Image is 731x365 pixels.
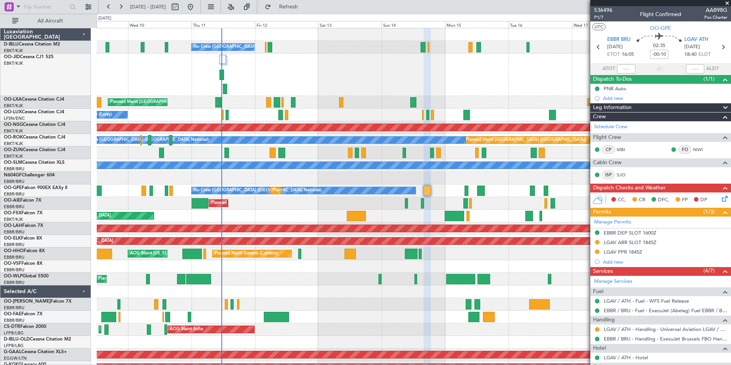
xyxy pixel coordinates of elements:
[4,274,49,279] a: OO-WLPGlobal 5500
[445,21,508,28] div: Mon 15
[4,229,24,235] a: EBBR/BRU
[4,280,24,285] a: EBBR/BRU
[4,135,23,140] span: OO-ROK
[4,236,21,241] span: OO-ELK
[604,249,642,255] div: LGAV PPR 1845Z
[4,305,24,311] a: EBBR/BRU
[4,324,46,329] a: CS-DTRFalcon 2000
[593,103,632,112] span: Leg Information
[594,123,627,131] a: Schedule Crew
[658,196,669,204] span: DFC,
[4,110,64,114] a: OO-LUXCessna Citation CJ4
[603,65,615,73] span: ATOT
[98,273,138,285] div: Planned Maint Liege
[4,211,42,215] a: OO-FSXFalcon 7X
[4,261,42,266] a: OO-VSFFalcon 8X
[4,55,54,59] a: OO-JIDCessna CJ1 525
[110,96,249,108] div: Planned Maint [GEOGRAPHIC_DATA] ([GEOGRAPHIC_DATA] National)
[192,21,255,28] div: Thu 11
[594,6,612,14] span: 536496
[98,15,111,22] div: [DATE]
[4,261,21,266] span: OO-VSF
[593,158,622,167] span: Cabin Crew
[684,51,697,59] span: 18:40
[4,116,25,121] a: LFSN/ENC
[593,208,611,217] span: Permits
[4,128,23,134] a: EBKT/KJK
[703,208,715,216] span: (1/3)
[604,326,727,332] a: LGAV / ATH - Handling - Universal Aviation LGAV / ATH
[4,330,24,336] a: LFPB/LBG
[4,299,50,304] span: OO-[PERSON_NAME]
[67,134,209,146] div: A/C Unavailable [GEOGRAPHIC_DATA] ([GEOGRAPHIC_DATA] National)
[4,148,23,152] span: OO-ZUN
[684,43,700,51] span: [DATE]
[607,36,630,44] span: EBBR BRU
[4,110,22,114] span: OO-LUX
[4,48,23,54] a: EBKT/KJK
[101,324,190,335] div: Planned Maint Mugla ([GEOGRAPHIC_DATA])
[4,103,23,109] a: EBKT/KJK
[607,43,623,51] span: [DATE]
[650,24,671,32] span: OO-GPE
[590,96,710,108] div: Planned Maint [GEOGRAPHIC_DATA] ([GEOGRAPHIC_DATA])
[684,36,708,44] span: LGAV ATH
[4,249,45,253] a: OO-HHOFalcon 8X
[193,41,322,53] div: No Crew [GEOGRAPHIC_DATA] ([GEOGRAPHIC_DATA] National)
[4,153,23,159] a: EBKT/KJK
[4,236,42,241] a: OO-ELKFalcon 8X
[4,312,21,316] span: OO-FAE
[602,145,615,154] div: CP
[617,171,634,178] a: SJO
[4,191,24,197] a: EBBR/BRU
[4,350,21,354] span: G-GAAL
[8,15,83,27] button: All Aircraft
[4,343,24,349] a: LFPB/LBG
[382,21,445,28] div: Sun 14
[4,254,24,260] a: EBBR/BRU
[4,179,24,184] a: EBBR/BRU
[4,337,30,342] span: D-IBLU-OLD
[4,274,23,279] span: OO-WLP
[604,298,689,304] a: LGAV / ATH - Fuel - WFS Fuel Release
[618,196,626,204] span: CC,
[4,267,24,273] a: EBBR/BRU
[593,316,615,324] span: Handling
[4,242,24,248] a: EBBR/BRU
[4,198,41,203] a: OO-AIEFalcon 7X
[273,4,305,10] span: Refresh
[4,173,55,178] a: N604GFChallenger 604
[693,146,710,153] a: NWI
[4,318,24,323] a: EBBR/BRU
[20,18,81,24] span: All Aircraft
[593,344,606,353] span: Hotel
[4,173,22,178] span: N604GF
[594,218,631,226] a: Manage Permits
[682,196,688,204] span: FP
[255,21,318,28] div: Fri 12
[4,337,71,342] a: D-IBLU-OLDCessna Citation M2
[193,185,322,196] div: No Crew [GEOGRAPHIC_DATA] ([GEOGRAPHIC_DATA] National)
[4,217,23,222] a: EBKT/KJK
[4,211,21,215] span: OO-FSX
[594,14,612,21] span: P1/7
[4,324,20,329] span: CS-DTR
[604,354,648,361] a: LGAV / ATH - Hotel
[211,197,331,209] div: Planned Maint [GEOGRAPHIC_DATA] ([GEOGRAPHIC_DATA])
[594,278,632,285] a: Manage Services
[4,249,24,253] span: OO-HHO
[617,146,634,153] a: MBI
[639,196,645,204] span: CR
[4,97,22,102] span: OO-LXA
[603,259,727,265] div: Add new
[4,122,65,127] a: OO-NSGCessna Citation CJ4
[593,267,613,276] span: Services
[508,21,572,28] div: Tue 16
[4,55,20,59] span: OO-JID
[593,112,606,121] span: Crew
[602,171,615,179] div: ISP
[604,85,626,92] div: PNR Auto
[4,97,64,102] a: OO-LXACessna Citation CJ4
[4,355,27,361] a: EGGW/LTN
[593,133,621,142] span: Flight Crew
